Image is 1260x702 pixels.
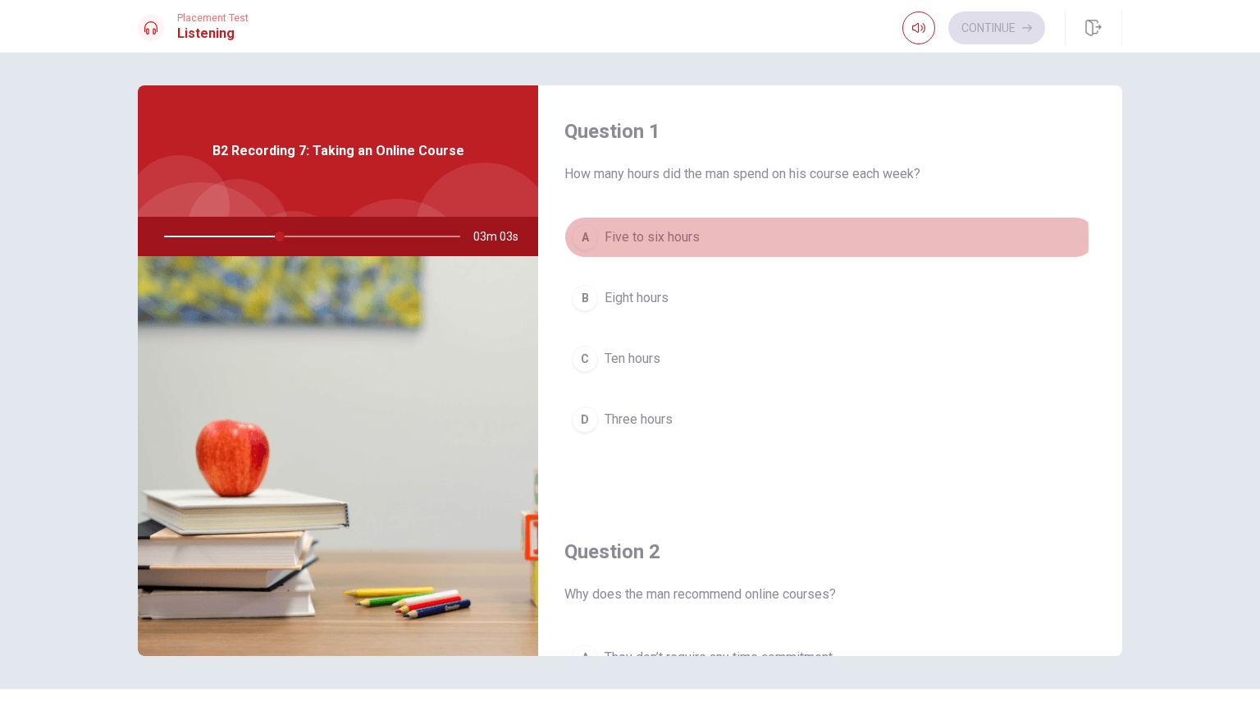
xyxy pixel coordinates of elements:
[212,141,464,161] span: B2 Recording 7: Taking an Online Course
[605,349,660,369] span: Ten hours
[177,12,249,24] span: Placement Test
[564,217,1096,258] button: AFive to six hours
[138,256,538,656] img: B2 Recording 7: Taking an Online Course
[564,278,1096,319] button: BEight hours
[605,410,673,429] span: Three hours
[605,648,833,668] span: They don’t require any time commitment
[473,217,532,256] span: 03m 03s
[572,645,598,671] div: A
[572,406,598,433] div: D
[564,539,1096,565] h4: Question 2
[572,285,598,311] div: B
[564,118,1096,145] h4: Question 1
[177,24,249,44] h1: Listening
[572,346,598,372] div: C
[564,338,1096,379] button: CTen hours
[564,585,1096,604] span: Why does the man recommend online courses?
[605,288,669,308] span: Eight hours
[605,227,700,247] span: Five to six hours
[564,637,1096,678] button: AThey don’t require any time commitment
[564,399,1096,440] button: DThree hours
[564,164,1096,184] span: How many hours did the man spend on his course each week?
[572,224,598,250] div: A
